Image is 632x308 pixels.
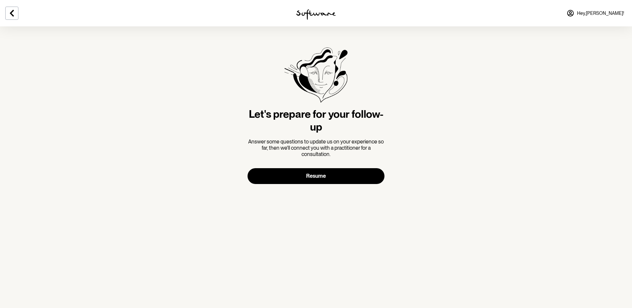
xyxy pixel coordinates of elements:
span: Resume [306,173,326,179]
p: Answer some questions to update us on your experience so far, then we'll connect you with a pract... [248,139,384,158]
a: Hey,[PERSON_NAME]! [563,5,628,21]
span: Hey, [PERSON_NAME] ! [577,11,624,16]
button: Resume [248,168,384,184]
h3: Let's prepare for your follow-up [248,108,384,133]
img: Software treatment bottle [284,47,348,103]
img: software logo [296,9,336,20]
